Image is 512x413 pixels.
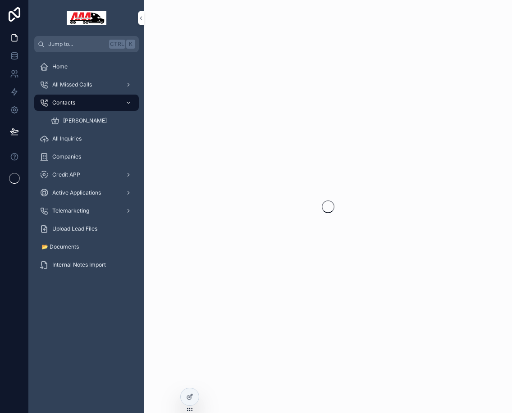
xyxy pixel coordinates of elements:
[34,36,139,52] button: Jump to...CtrlK
[48,41,105,48] span: Jump to...
[63,117,107,124] span: [PERSON_NAME]
[52,63,68,70] span: Home
[67,11,106,25] img: App logo
[109,40,125,49] span: Ctrl
[52,189,101,196] span: Active Applications
[127,41,134,48] span: K
[34,221,139,237] a: Upload Lead Files
[52,261,106,268] span: Internal Notes Import
[34,185,139,201] a: Active Applications
[45,113,139,129] a: [PERSON_NAME]
[52,153,81,160] span: Companies
[34,131,139,147] a: All Inquiries
[34,239,139,255] a: 📂 Documents
[34,203,139,219] a: Telemarketing
[34,77,139,93] a: All Missed Calls
[52,207,89,214] span: Telemarketing
[52,225,97,232] span: Upload Lead Files
[34,257,139,273] a: Internal Notes Import
[34,167,139,183] a: Credit APP
[29,52,144,285] div: scrollable content
[34,59,139,75] a: Home
[52,135,82,142] span: All Inquiries
[52,81,92,88] span: All Missed Calls
[34,95,139,111] a: Contacts
[34,149,139,165] a: Companies
[52,171,80,178] span: Credit APP
[52,99,75,106] span: Contacts
[41,243,79,250] span: 📂 Documents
